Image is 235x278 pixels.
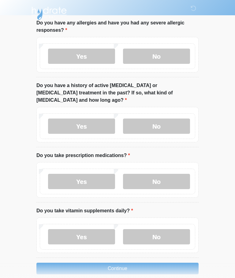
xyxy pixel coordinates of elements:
label: Do you take prescription medications? [36,152,130,159]
label: Yes [48,174,115,189]
label: Do you have any allergies and have you had any severe allergic responses? [36,19,199,34]
label: Do you have a history of active [MEDICAL_DATA] or [MEDICAL_DATA] treatment in the past? If so, wh... [36,82,199,104]
label: No [123,229,190,244]
label: No [123,119,190,134]
label: Yes [48,49,115,64]
label: Yes [48,229,115,244]
label: Do you take vitamin supplements daily? [36,207,133,214]
img: Hydrate IV Bar - Arcadia Logo [30,5,68,20]
button: Continue [36,263,199,274]
label: No [123,49,190,64]
label: Yes [48,119,115,134]
label: No [123,174,190,189]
